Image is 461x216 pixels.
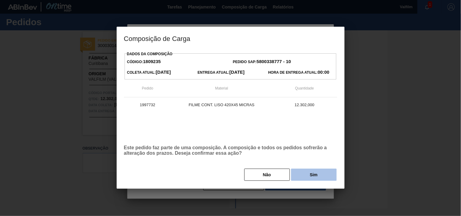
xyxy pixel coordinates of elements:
span: Hora de Entrega Atual: [268,70,329,75]
strong: [DATE] [156,69,171,75]
span: Pedido [142,86,153,90]
span: Código: [127,60,161,64]
p: Este pedido faz parte de uma composição. A composição e todos os pedidos sofrerão a alteração dos... [124,145,337,156]
span: Coleta Atual: [127,70,171,75]
span: Entrega Atual: [198,70,245,75]
label: Dados da Composição [127,52,173,56]
h3: Composição de Carga [117,27,345,50]
span: Pedido SAP: [233,60,291,64]
strong: [DATE] [229,69,245,75]
button: Não [244,169,290,181]
span: Quantidade [295,86,314,90]
td: 12.302,000 [272,97,337,113]
td: 1997732 [124,97,171,113]
strong: 5800338777 - 10 [257,59,291,64]
strong: 1809235 [143,59,161,64]
span: Material [215,86,228,90]
button: Sim [291,169,337,181]
strong: 00:00 [318,69,329,75]
td: FILME CONT. LISO 420X45 MICRAS [171,97,272,113]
